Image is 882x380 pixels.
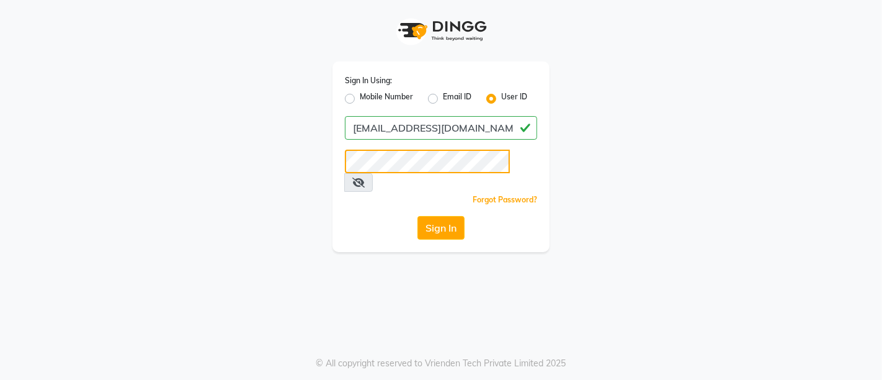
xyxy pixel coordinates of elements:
a: Forgot Password? [473,195,537,204]
button: Sign In [417,216,465,240]
label: Sign In Using: [345,75,392,86]
input: Username [345,116,537,140]
label: Email ID [443,91,471,106]
img: logo1.svg [391,12,491,49]
label: User ID [501,91,527,106]
input: Username [345,150,510,173]
label: Mobile Number [360,91,413,106]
